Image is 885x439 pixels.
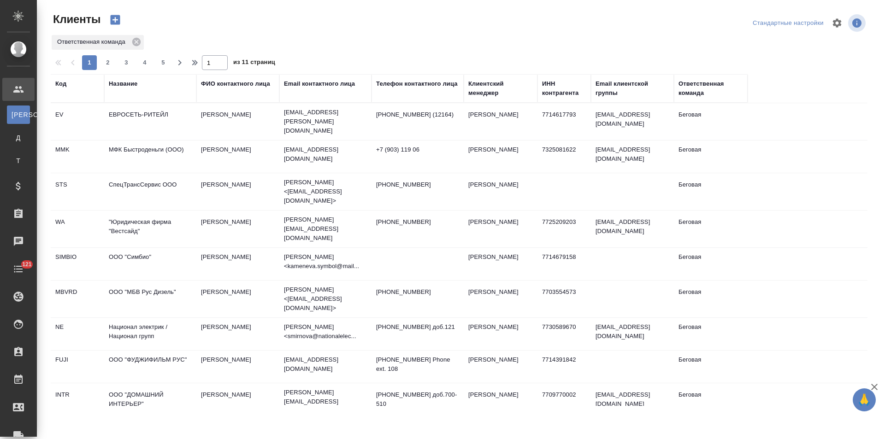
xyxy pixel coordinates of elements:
div: Клиентский менеджер [468,79,533,98]
a: Д [7,129,30,147]
div: Телефон контактного лица [376,79,458,88]
td: [PERSON_NAME] [196,176,279,208]
p: Ответственная команда [57,37,129,47]
span: Клиенты [51,12,100,27]
p: [PHONE_NUMBER] [376,180,459,189]
span: 3 [119,58,134,67]
td: MBVRD [51,283,104,315]
td: 7714679158 [537,248,591,280]
td: МФК Быстроденьги (ООО) [104,140,196,173]
p: [PERSON_NAME] <kameneva.symbol@mail... [284,252,367,271]
p: [PHONE_NUMBER] [376,287,459,297]
p: [PERSON_NAME] <[EMAIL_ADDRESS][DOMAIN_NAME]> [284,178,367,205]
td: 7730589670 [537,318,591,350]
span: 4 [137,58,152,67]
a: [PERSON_NAME] [7,105,30,124]
td: [EMAIL_ADDRESS][DOMAIN_NAME] [591,213,674,245]
p: [PHONE_NUMBER] Phone ext. 108 [376,355,459,374]
button: 5 [156,55,171,70]
span: 2 [100,58,115,67]
td: [PERSON_NAME] [196,386,279,418]
td: WA [51,213,104,245]
td: 7714617793 [537,105,591,138]
button: 2 [100,55,115,70]
td: ООО "МБВ Рус Дизель" [104,283,196,315]
td: Беговая [674,283,748,315]
button: Создать [104,12,126,28]
button: 3 [119,55,134,70]
td: INTR [51,386,104,418]
td: [PERSON_NAME] [196,351,279,383]
span: 🙏 [856,390,872,410]
span: 121 [17,260,37,269]
p: [EMAIL_ADDRESS][DOMAIN_NAME] [284,355,367,374]
td: Беговая [674,386,748,418]
td: ООО "ДОМАШНИЙ ИНТЕРЬЕР" [104,386,196,418]
td: [PERSON_NAME] [464,176,537,208]
p: [PHONE_NUMBER] (12164) [376,110,459,119]
td: СпецТрансСервис ООО [104,176,196,208]
td: [PERSON_NAME] [196,213,279,245]
td: [PERSON_NAME] [464,140,537,173]
td: ООО "Симбио" [104,248,196,280]
span: 5 [156,58,171,67]
td: NE [51,318,104,350]
td: [PERSON_NAME] [464,351,537,383]
td: [PERSON_NAME] [196,105,279,138]
td: ООО "ФУДЖИФИЛЬМ РУС" [104,351,196,383]
td: [PERSON_NAME] [464,105,537,138]
td: [PERSON_NAME] [464,248,537,280]
p: [EMAIL_ADDRESS][PERSON_NAME][DOMAIN_NAME] [284,108,367,135]
td: MMK [51,140,104,173]
td: Беговая [674,105,748,138]
p: [PERSON_NAME][EMAIL_ADDRESS][DOMAIN_NAME] [284,215,367,243]
div: split button [750,16,826,30]
span: из 11 страниц [233,57,275,70]
span: Настроить таблицу [826,12,848,34]
td: Беговая [674,351,748,383]
p: [PERSON_NAME][EMAIL_ADDRESS][DOMAIN_NAME] [284,388,367,416]
td: [PERSON_NAME] [464,386,537,418]
div: Email клиентской группы [596,79,669,98]
div: Код [55,79,66,88]
td: ЕВРОСЕТЬ-РИТЕЙЛ [104,105,196,138]
div: Ответственная команда [678,79,743,98]
td: [PERSON_NAME] [464,318,537,350]
span: Д [12,133,25,142]
td: STS [51,176,104,208]
td: [PERSON_NAME] [196,140,279,173]
p: [PHONE_NUMBER] доб.700-510 [376,390,459,409]
div: ФИО контактного лица [201,79,270,88]
td: 7325081622 [537,140,591,173]
span: [PERSON_NAME] [12,110,25,119]
td: [EMAIL_ADDRESS][DOMAIN_NAME] [591,318,674,350]
td: [PERSON_NAME] [464,213,537,245]
td: [EMAIL_ADDRESS][DOMAIN_NAME] [591,386,674,418]
td: Национал электрик / Национал групп [104,318,196,350]
td: Беговая [674,318,748,350]
td: [EMAIL_ADDRESS][DOMAIN_NAME] [591,140,674,173]
td: [PERSON_NAME] [196,318,279,350]
p: [EMAIL_ADDRESS][DOMAIN_NAME] [284,145,367,164]
a: Т [7,152,30,170]
div: Название [109,79,137,88]
td: [EMAIL_ADDRESS][DOMAIN_NAME] [591,105,674,138]
td: [PERSON_NAME] [196,283,279,315]
td: SIMBIO [51,248,104,280]
td: [PERSON_NAME] [196,248,279,280]
a: 121 [2,258,35,281]
span: Т [12,156,25,165]
button: 🙏 [853,388,876,411]
div: Email контактного лица [284,79,355,88]
td: 7725209203 [537,213,591,245]
td: 7703554573 [537,283,591,315]
td: 7709770002 [537,386,591,418]
div: Ответственная команда [52,35,144,50]
p: [PHONE_NUMBER] доб.121 [376,322,459,332]
td: Беговая [674,248,748,280]
button: 4 [137,55,152,70]
p: +7 (903) 119 06 [376,145,459,154]
p: [PERSON_NAME] <smirnova@nationalelec... [284,322,367,341]
p: [PHONE_NUMBER] [376,217,459,227]
span: Посмотреть информацию [848,14,867,32]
